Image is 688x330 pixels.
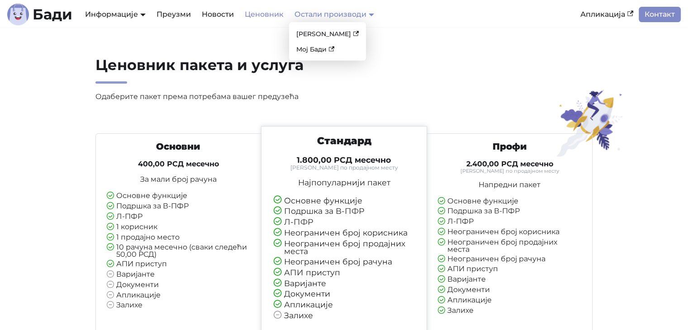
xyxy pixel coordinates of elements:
li: Подршка за В-ПФР [438,207,581,216]
p: Напредни пакет [438,181,581,189]
li: Залихе [438,307,581,315]
a: Преузми [151,7,196,22]
li: Залихе [274,311,415,320]
a: Мој Бади [293,42,362,57]
a: Новости [196,7,239,22]
small: [PERSON_NAME] по продајном месту [274,165,415,170]
li: Л-ПФР [107,213,250,221]
li: Неограничен број продајних места [274,240,415,255]
li: Подршка за В-ПФР [274,207,415,216]
li: АПИ приступ [274,269,415,277]
a: Информације [85,10,146,19]
small: [PERSON_NAME] по продајном месту [438,169,581,174]
h4: 400,00 РСД месечно [107,160,250,169]
li: АПИ приступ [438,265,581,273]
h3: Профи [438,141,581,152]
a: Остали производи [294,10,374,19]
li: Варијанте [274,279,415,288]
p: Најпопуларнији пакет [274,179,415,187]
li: Л-ПФР [438,218,581,226]
li: Варијанте [107,271,250,279]
li: Основне функције [274,197,415,205]
li: Документи [107,281,250,289]
li: Л-ПФР [274,218,415,226]
h3: Стандард [274,135,415,147]
li: 10 рачуна месечно (сваки следећи 50,00 РСД) [107,244,250,258]
li: Неограничен број рачуна [438,255,581,264]
li: Варијанте [438,276,581,284]
li: Документи [274,290,415,298]
a: [PERSON_NAME] [293,27,362,41]
a: Апликација [575,7,639,22]
li: АПИ приступ [107,260,250,269]
a: Ценовник [239,7,289,22]
li: Неограничен број рачуна [274,258,415,266]
img: Лого [7,4,29,25]
img: Ценовник пакета и услуга [551,89,629,157]
li: 1 продајно место [107,234,250,242]
a: Контакт [639,7,681,22]
h4: 1.800,00 РСД месечно [274,155,415,165]
li: Залихе [107,302,250,310]
li: Апликације [107,292,250,300]
li: Апликације [438,297,581,305]
b: Бади [33,7,72,22]
li: Апликације [274,301,415,309]
h3: Основни [107,141,250,152]
li: Основне функције [107,192,250,200]
li: Документи [438,286,581,294]
p: За мали број рачуна [107,176,250,183]
li: Подршка за В-ПФР [107,203,250,211]
h4: 2.400,00 РСД месечно [438,160,581,169]
a: ЛогоБади [7,4,72,25]
li: Неограничен број корисника [274,229,415,237]
li: Неограничен број корисника [438,228,581,236]
h2: Ценовник пакета и услуга [95,56,429,84]
li: 1 корисник [107,223,250,231]
li: Основне функције [438,198,581,206]
p: Одаберите пакет према потребама вашег предузећа [95,91,429,103]
li: Неограничен број продајних места [438,239,581,253]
